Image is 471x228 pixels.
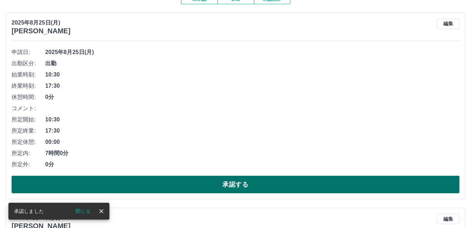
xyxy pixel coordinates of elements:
[45,160,459,169] span: 0分
[45,59,459,68] span: 出勤
[45,82,459,90] span: 17:30
[70,206,96,216] button: 閉じる
[45,127,459,135] span: 17:30
[12,176,459,193] button: 承認する
[45,48,459,56] span: 2025年8月25日(月)
[14,205,44,217] div: 承認しました
[96,206,107,216] button: close
[12,59,45,68] span: 出勤区分:
[12,149,45,157] span: 所定内:
[45,138,459,146] span: 00:00
[437,214,459,224] button: 編集
[45,149,459,157] span: 7時間0分
[12,160,45,169] span: 所定外:
[45,71,459,79] span: 10:30
[12,127,45,135] span: 所定終業:
[437,19,459,29] button: 編集
[12,93,45,101] span: 休憩時間:
[45,93,459,101] span: 0分
[12,115,45,124] span: 所定開始:
[12,48,45,56] span: 申請日:
[12,104,45,113] span: コメント:
[12,138,45,146] span: 所定休憩:
[12,82,45,90] span: 終業時刻:
[12,19,70,27] p: 2025年8月25日(月)
[45,115,459,124] span: 10:30
[12,71,45,79] span: 始業時刻:
[12,27,70,35] h3: [PERSON_NAME]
